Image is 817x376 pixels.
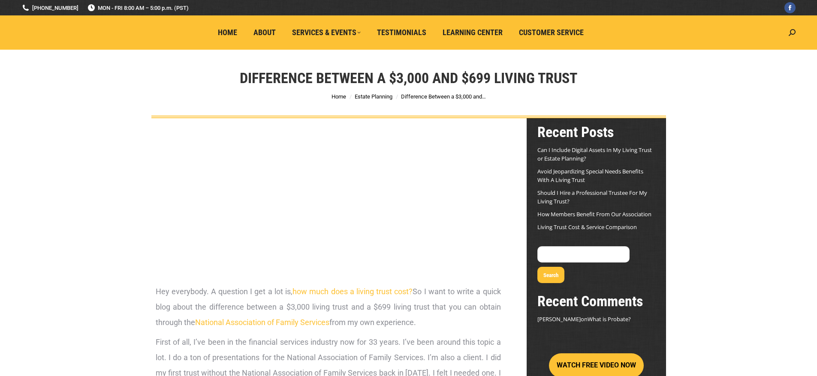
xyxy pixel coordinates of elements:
[537,146,652,162] a: Can I Include Digital Assets In My Living Trust or Estate Planning?
[253,28,276,37] span: About
[401,93,486,100] span: Difference Between a $3,000 and…
[292,287,413,296] a: how much does a living trust cost?
[156,287,501,327] span: Hey everybody. A question I get a lot is, So I want to write a quick blog about the difference be...
[355,93,392,100] a: Estate Planning
[784,2,796,13] a: Facebook page opens in new window
[212,24,243,41] a: Home
[332,93,346,100] a: Home
[549,361,644,369] a: WATCH FREE VIDEO NOW
[240,69,577,87] h1: Difference Between a $3,000 and $699 Living Trust
[371,24,432,41] a: Testimonials
[537,167,643,184] a: Avoid Jeopardizing Special Needs Benefits With A Living Trust
[537,122,655,141] h2: Recent Posts
[537,315,581,323] span: [PERSON_NAME]
[537,189,647,205] a: Should I Hire a Professional Trustee For My Living Trust?
[292,28,361,37] span: Services & Events
[443,28,503,37] span: Learning Center
[437,24,509,41] a: Learning Center
[87,4,189,12] span: MON - FRI 8:00 AM – 5:00 p.m. (PST)
[537,292,655,310] h2: Recent Comments
[21,4,78,12] a: [PHONE_NUMBER]
[156,135,501,270] iframe: YouTube video player
[588,315,631,323] a: What is Probate?
[377,28,426,37] span: Testimonials
[537,267,564,283] button: Search
[537,315,655,323] footer: on
[519,28,584,37] span: Customer Service
[513,24,590,41] a: Customer Service
[247,24,282,41] a: About
[218,28,237,37] span: Home
[195,318,329,327] a: National Association of Family Services
[537,210,651,218] a: How Members Benefit From Our Association
[537,223,637,231] a: Living Trust Cost & Service Comparison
